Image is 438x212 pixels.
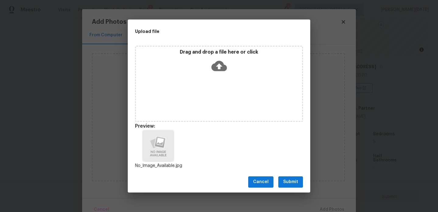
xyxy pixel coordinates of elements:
img: Z [143,130,173,161]
span: Submit [283,178,298,186]
button: Submit [278,176,303,188]
button: Cancel [248,176,273,188]
h2: Upload file [135,28,276,35]
p: No_Image_Available.jpg [135,163,181,169]
span: Cancel [253,178,269,186]
p: Drag and drop a file here or click [136,49,302,55]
